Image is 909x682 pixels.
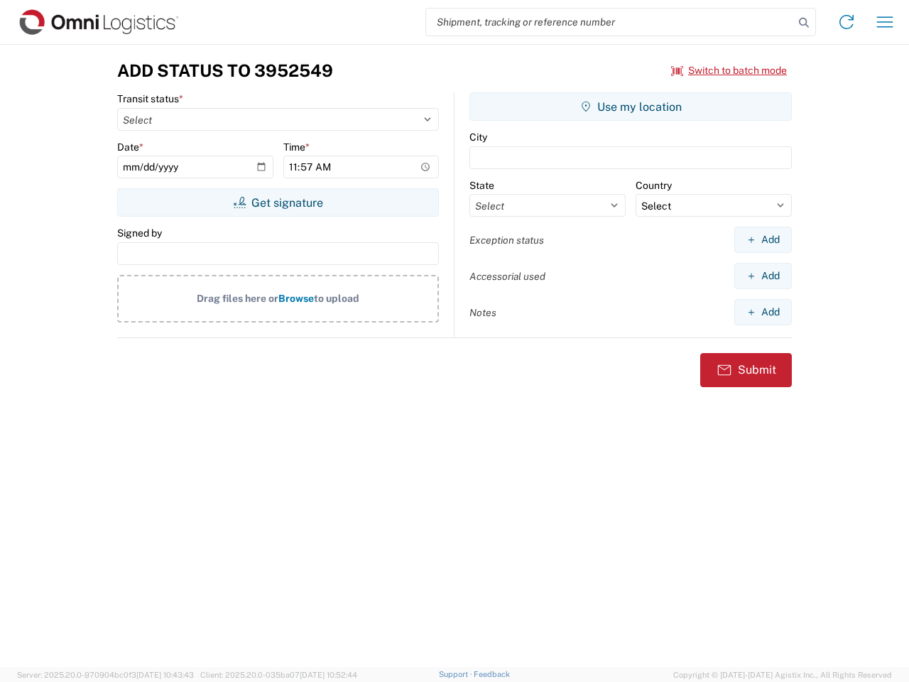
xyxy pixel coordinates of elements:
[673,669,892,681] span: Copyright © [DATE]-[DATE] Agistix Inc., All Rights Reserved
[117,227,162,239] label: Signed by
[474,670,510,678] a: Feedback
[734,299,792,325] button: Add
[17,671,194,679] span: Server: 2025.20.0-970904bc0f3
[734,263,792,289] button: Add
[469,92,792,121] button: Use my location
[469,131,487,144] label: City
[671,59,787,82] button: Switch to batch mode
[200,671,357,679] span: Client: 2025.20.0-035ba07
[300,671,357,679] span: [DATE] 10:52:44
[700,353,792,387] button: Submit
[117,188,439,217] button: Get signature
[469,179,494,192] label: State
[197,293,278,304] span: Drag files here or
[469,270,545,283] label: Accessorial used
[136,671,194,679] span: [DATE] 10:43:43
[278,293,314,304] span: Browse
[734,227,792,253] button: Add
[636,179,672,192] label: Country
[469,306,496,319] label: Notes
[283,141,310,153] label: Time
[117,60,333,81] h3: Add Status to 3952549
[117,92,183,105] label: Transit status
[469,234,544,247] label: Exception status
[439,670,474,678] a: Support
[117,141,143,153] label: Date
[426,9,794,36] input: Shipment, tracking or reference number
[314,293,359,304] span: to upload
